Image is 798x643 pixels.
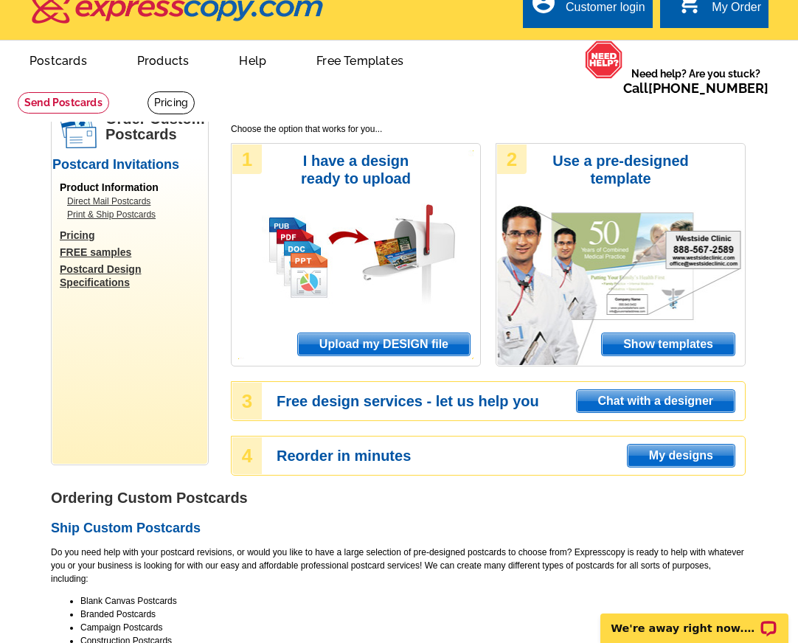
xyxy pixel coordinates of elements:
[576,389,735,413] a: Chat with a designer
[51,490,248,506] strong: Ordering Custom Postcards
[497,145,527,174] div: 2
[67,208,200,221] a: Print & Ship Postcards
[80,621,746,634] li: Campaign Postcards
[67,195,200,208] a: Direct Mail Postcards
[277,449,744,462] h3: Reorder in minutes
[566,1,645,21] div: Customer login
[51,521,746,537] h2: Ship Custom Postcards
[545,152,696,187] h3: Use a pre-designed template
[105,111,207,142] h1: Order Custom Postcards
[231,122,746,136] span: Choose the option that works for you...
[114,42,213,77] a: Products
[628,445,735,467] span: My designs
[60,263,207,289] a: Postcard Design Specifications
[280,152,431,187] h3: I have a design ready to upload
[215,42,290,77] a: Help
[80,608,746,621] li: Branded Postcards
[712,1,761,21] div: My Order
[585,41,623,78] img: help
[627,444,735,468] a: My designs
[60,246,207,259] a: FREE samples
[601,333,735,356] a: Show templates
[602,333,735,355] span: Show templates
[232,145,262,174] div: 1
[623,80,768,96] span: Call
[60,111,97,148] img: postcards.png
[51,546,746,585] p: Do you need help with your postcard revisions, or would you like to have a large selection of pre...
[52,157,207,173] h2: Postcard Invitations
[623,66,768,96] span: Need help? Are you stuck?
[577,390,735,412] span: Chat with a designer
[298,333,470,355] span: Upload my DESIGN file
[232,437,262,474] div: 4
[232,383,262,420] div: 3
[60,181,159,193] span: Product Information
[297,333,471,356] a: Upload my DESIGN file
[6,42,111,77] a: Postcards
[293,42,427,77] a: Free Templates
[648,80,768,96] a: [PHONE_NUMBER]
[277,395,744,408] h3: Free design services - let us help you
[60,229,207,242] a: Pricing
[80,594,746,608] li: Blank Canvas Postcards
[591,597,798,643] iframe: LiveChat chat widget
